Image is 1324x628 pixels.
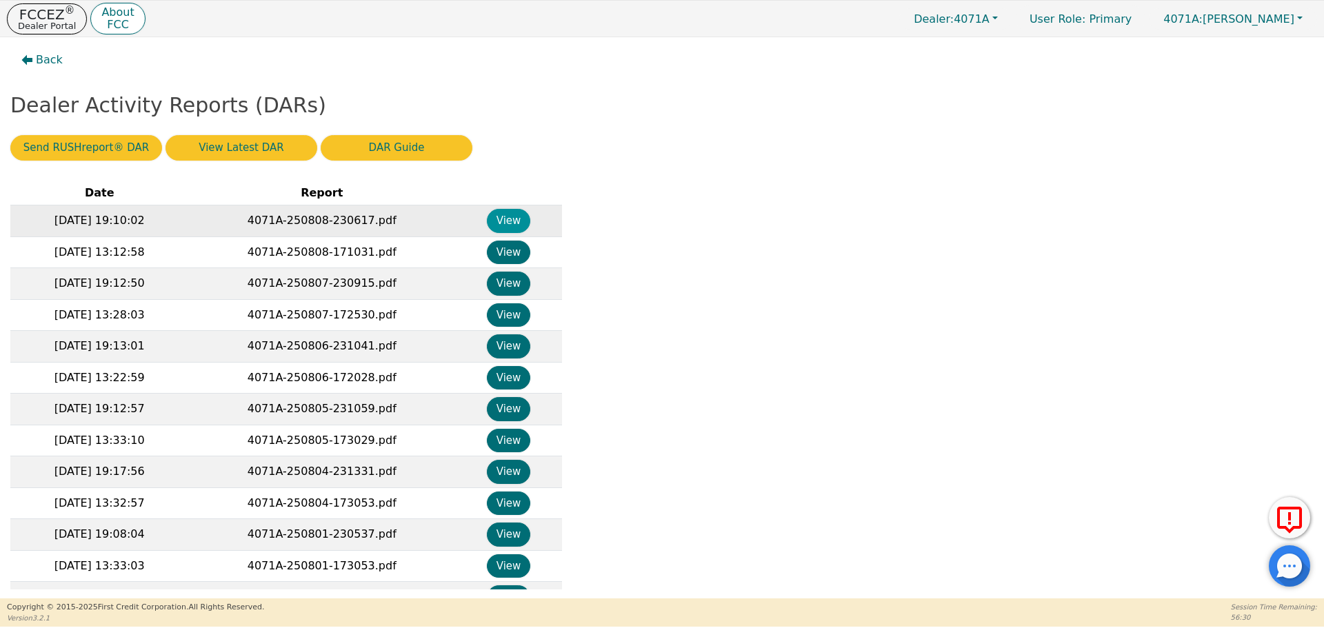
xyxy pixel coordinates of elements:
[10,299,188,331] td: [DATE] 13:28:03
[10,236,188,268] td: [DATE] 13:12:58
[36,52,63,68] span: Back
[321,135,472,161] button: DAR Guide
[487,209,530,233] button: View
[65,4,75,17] sup: ®
[10,425,188,456] td: [DATE] 13:33:10
[10,394,188,425] td: [DATE] 19:12:57
[487,334,530,358] button: View
[10,181,188,205] th: Date
[188,394,455,425] td: 4071A-250805-231059.pdf
[101,7,134,18] p: About
[188,456,455,488] td: 4071A-250804-231331.pdf
[10,582,188,614] td: [DATE] 13:38:02
[1163,12,1203,26] span: 4071A:
[188,519,455,551] td: 4071A-250801-230537.pdf
[188,205,455,237] td: 4071A-250808-230617.pdf
[7,613,264,623] p: Version 3.2.1
[487,241,530,265] button: View
[188,487,455,519] td: 4071A-250804-173053.pdf
[10,456,188,488] td: [DATE] 19:17:56
[188,362,455,394] td: 4071A-250806-172028.pdf
[487,429,530,453] button: View
[914,12,990,26] span: 4071A
[10,205,188,237] td: [DATE] 19:10:02
[188,550,455,582] td: 4071A-250801-173053.pdf
[10,135,162,161] button: Send RUSHreport® DAR
[487,397,530,421] button: View
[487,554,530,578] button: View
[10,44,74,76] button: Back
[188,181,455,205] th: Report
[165,135,317,161] button: View Latest DAR
[188,236,455,268] td: 4071A-250808-171031.pdf
[1231,612,1317,622] p: 56:30
[1269,497,1310,538] button: Report Error to FCC
[10,331,188,363] td: [DATE] 19:13:01
[487,492,530,516] button: View
[188,582,455,614] td: 4071A-250731-173525.pdf
[914,12,954,26] span: Dealer:
[101,19,134,30] p: FCC
[487,303,530,327] button: View
[18,21,76,30] p: Dealer Portal
[487,460,530,484] button: View
[487,272,530,296] button: View
[1016,6,1145,32] a: User Role: Primary
[188,268,455,300] td: 4071A-250807-230915.pdf
[487,523,530,547] button: View
[487,585,530,609] button: View
[1231,602,1317,612] p: Session Time Remaining:
[1149,8,1317,30] button: 4071A:[PERSON_NAME]
[188,602,264,611] span: All Rights Reserved.
[10,93,1314,118] h2: Dealer Activity Reports (DARs)
[188,425,455,456] td: 4071A-250805-173029.pdf
[10,550,188,582] td: [DATE] 13:33:03
[899,8,1012,30] button: Dealer:4071A
[90,3,145,35] button: AboutFCC
[18,8,76,21] p: FCCEZ
[7,602,264,614] p: Copyright © 2015- 2025 First Credit Corporation.
[487,366,530,390] button: View
[1030,12,1085,26] span: User Role :
[1163,12,1294,26] span: [PERSON_NAME]
[10,519,188,551] td: [DATE] 19:08:04
[10,362,188,394] td: [DATE] 13:22:59
[7,3,87,34] button: FCCEZ®Dealer Portal
[1016,6,1145,32] p: Primary
[10,268,188,300] td: [DATE] 19:12:50
[188,299,455,331] td: 4071A-250807-172530.pdf
[10,487,188,519] td: [DATE] 13:32:57
[188,331,455,363] td: 4071A-250806-231041.pdf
